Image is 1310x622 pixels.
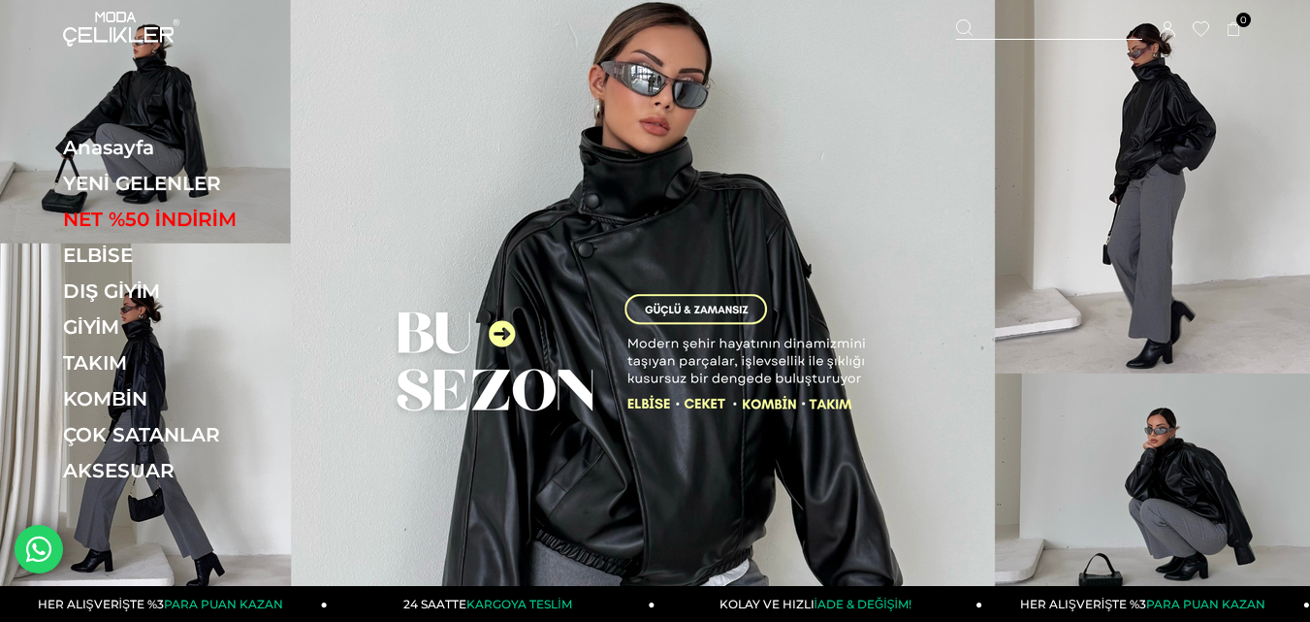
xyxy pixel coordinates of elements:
[63,351,330,375] a: TAKIM
[1146,597,1265,611] span: PARA PUAN KAZAN
[63,208,330,231] a: NET %50 İNDİRİM
[655,586,983,622] a: KOLAY VE HIZLIİADE & DEĞİŞİM!
[328,586,655,622] a: 24 SAATTEKARGOYA TESLİM
[63,12,179,47] img: logo
[63,136,330,159] a: Anasayfa
[63,279,330,303] a: DIŞ GİYİM
[63,172,330,195] a: YENİ GELENLER
[63,315,330,339] a: GİYİM
[63,459,330,482] a: AKSESUAR
[63,387,330,410] a: KOMBİN
[63,423,330,446] a: ÇOK SATANLAR
[815,597,911,611] span: İADE & DEĞİŞİM!
[982,586,1310,622] a: HER ALIŞVERİŞTE %3PARA PUAN KAZAN
[1227,22,1241,37] a: 0
[63,244,330,267] a: ELBİSE
[164,597,283,611] span: PARA PUAN KAZAN
[1236,13,1251,27] span: 0
[466,597,571,611] span: KARGOYA TESLİM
